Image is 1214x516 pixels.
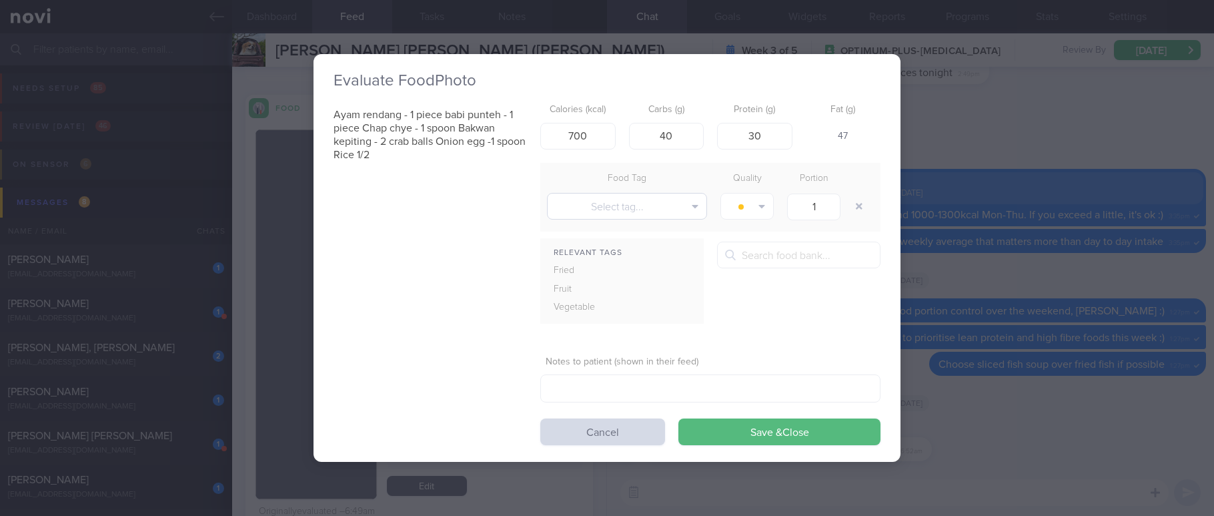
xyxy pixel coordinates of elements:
[334,71,880,91] h2: Evaluate Food Photo
[540,419,665,445] button: Cancel
[780,170,847,188] div: Portion
[546,104,610,116] label: Calories (kcal)
[806,122,881,150] div: 47
[334,108,527,162] p: Ayam rendang - 1 piece babi punteh - 1 piece Chap chye - 1 spoon Bakwan kepiting - 2 crab balls O...
[540,245,704,262] div: Relevant Tags
[540,262,626,280] div: Fried
[547,193,707,220] button: Select tag...
[714,170,780,188] div: Quality
[717,122,792,149] input: 9
[787,193,840,220] input: 1.0
[634,104,699,116] label: Carbs (g)
[540,170,714,188] div: Food Tag
[811,104,876,116] label: Fat (g)
[722,104,787,116] label: Protein (g)
[540,298,626,317] div: Vegetable
[546,356,875,368] label: Notes to patient (shown in their feed)
[678,419,880,445] button: Save &Close
[540,280,626,299] div: Fruit
[629,122,704,149] input: 33
[717,242,880,268] input: Search food bank...
[540,122,616,149] input: 250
